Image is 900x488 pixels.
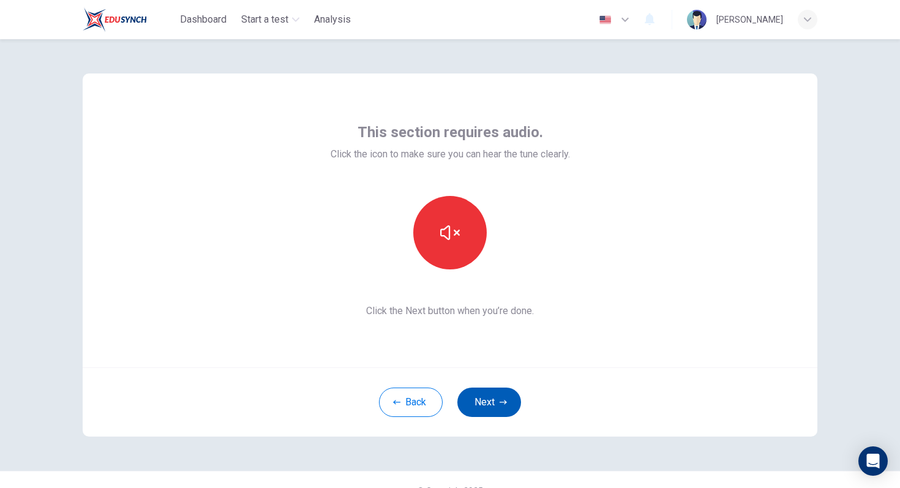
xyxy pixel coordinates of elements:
[379,388,443,417] button: Back
[687,10,707,29] img: Profile picture
[331,147,570,162] span: Click the icon to make sure you can hear the tune clearly.
[358,122,543,142] span: This section requires audio.
[175,9,231,31] button: Dashboard
[598,15,613,24] img: en
[180,12,227,27] span: Dashboard
[457,388,521,417] button: Next
[241,12,288,27] span: Start a test
[314,12,351,27] span: Analysis
[858,446,888,476] div: Open Intercom Messenger
[309,9,356,31] button: Analysis
[83,7,175,32] a: EduSynch logo
[716,12,783,27] div: [PERSON_NAME]
[83,7,147,32] img: EduSynch logo
[331,304,570,318] span: Click the Next button when you’re done.
[236,9,304,31] button: Start a test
